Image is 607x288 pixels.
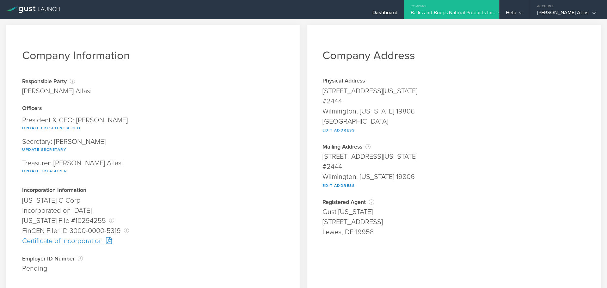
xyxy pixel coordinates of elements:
[322,106,585,116] div: Wilmington, [US_STATE] 19806
[22,205,285,216] div: Incorporated on [DATE]
[22,146,66,153] button: Update Secretary
[411,9,493,19] div: Barks and Boops Natural Products Inc.
[22,187,285,194] div: Incorporation Information
[22,86,92,96] div: [PERSON_NAME] Atlasi
[22,49,285,62] h1: Company Information
[22,236,285,246] div: Certificate of Incorporation
[22,263,285,273] div: Pending
[322,78,585,84] div: Physical Address
[322,49,585,62] h1: Company Address
[322,96,585,106] div: #2444
[22,167,67,175] button: Update Treasurer
[22,156,285,178] div: Treasurer: [PERSON_NAME] Atlasi
[322,227,585,237] div: Lewes, DE 19958
[22,135,285,156] div: Secretary: [PERSON_NAME]
[22,124,80,132] button: Update President & CEO
[322,144,585,150] div: Mailing Address
[322,182,355,189] button: Edit Address
[322,126,355,134] button: Edit Address
[22,106,285,112] div: Officers
[506,9,523,19] div: Help
[322,217,585,227] div: [STREET_ADDRESS]
[322,86,585,96] div: [STREET_ADDRESS][US_STATE]
[322,199,585,205] div: Registered Agent
[322,207,585,217] div: Gust [US_STATE]
[22,216,285,226] div: [US_STATE] File #10294255
[22,195,285,205] div: [US_STATE] C-Corp
[322,162,585,172] div: #2444
[537,9,596,19] div: [PERSON_NAME] Atlasi
[22,255,285,262] div: Employer ID Number
[22,78,92,84] div: Responsible Party
[22,226,285,236] div: FinCEN Filer ID 3000-0000-5319
[322,172,585,182] div: Wilmington, [US_STATE] 19806
[322,116,585,126] div: [GEOGRAPHIC_DATA]
[372,9,398,19] div: Dashboard
[22,113,285,135] div: President & CEO: [PERSON_NAME]
[322,151,585,162] div: [STREET_ADDRESS][US_STATE]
